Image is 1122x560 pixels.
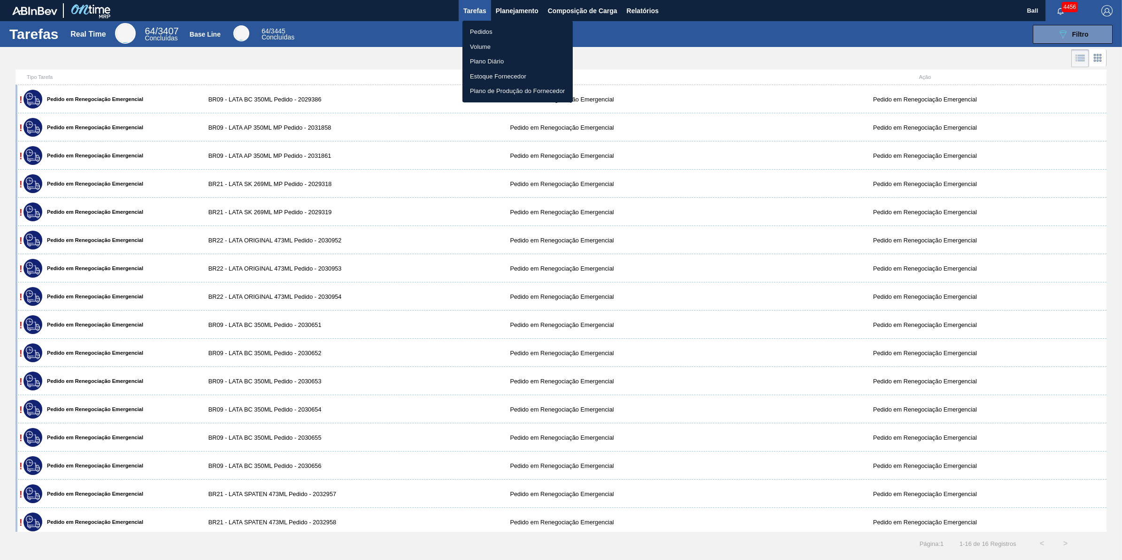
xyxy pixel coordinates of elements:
[462,39,573,54] a: Volume
[462,84,573,99] a: Plano de Produção do Fornecedor
[462,54,573,69] a: Plano Diário
[462,24,573,39] a: Pedidos
[462,69,573,84] a: Estoque Fornecedor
